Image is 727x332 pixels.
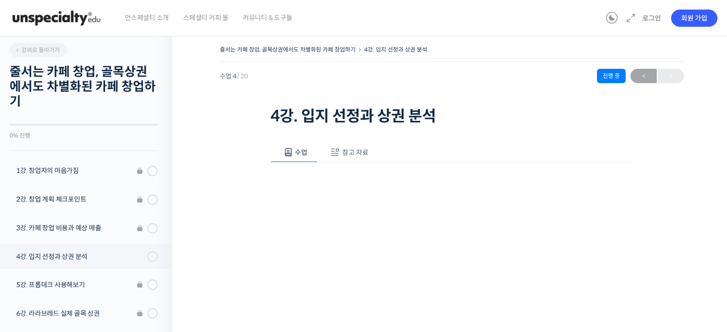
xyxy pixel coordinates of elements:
[220,73,248,79] span: 수업 4
[10,133,158,139] div: 0% 진행
[630,69,657,83] a: ←이전
[271,107,634,125] h1: 4강. 입지 선정과 상권 분석
[671,10,717,27] a: 회원 가입
[237,72,248,80] span: / 20
[364,46,427,53] a: 4강. 입지 선정과 상권 분석
[14,46,60,54] span: 강의로 돌아가기
[597,69,626,83] div: 진행 중
[630,70,657,83] span: ←
[342,148,369,157] span: 참고 자료
[10,64,158,109] h2: 줄서는 카페 창업, 골목상권에서도 차별화된 카페 창업하기
[220,46,356,53] a: 줄서는 카페 창업, 골목상권에서도 차별화된 카페 창업하기
[637,7,667,29] a: 로그인
[10,43,67,57] a: 강의로 돌아가기
[16,251,144,262] div: 4강. 입지 선정과 상권 분석
[295,148,307,157] span: 수업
